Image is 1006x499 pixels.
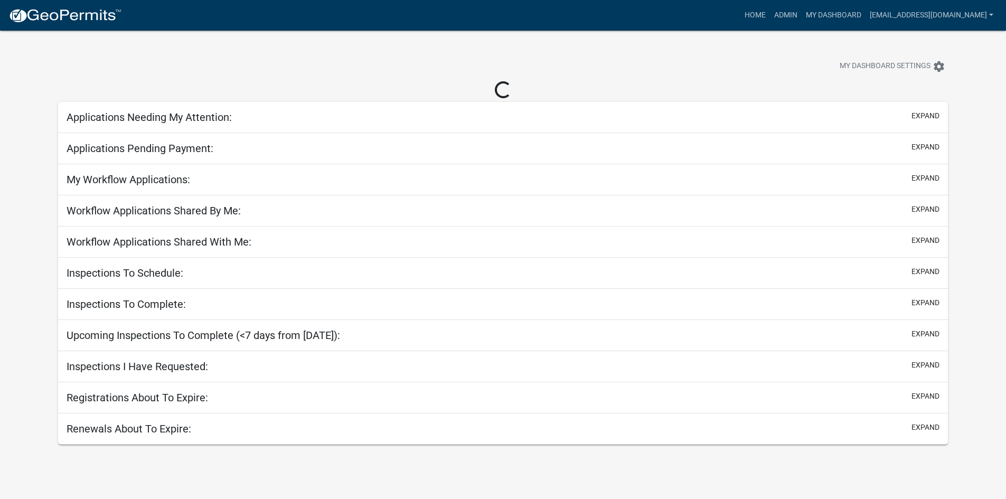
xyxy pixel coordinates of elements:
[67,236,251,248] h5: Workflow Applications Shared With Me:
[67,111,232,124] h5: Applications Needing My Attention:
[866,5,998,25] a: [EMAIL_ADDRESS][DOMAIN_NAME]
[831,56,954,77] button: My Dashboard Settingssettings
[911,328,939,340] button: expand
[67,142,213,155] h5: Applications Pending Payment:
[911,266,939,277] button: expand
[67,298,186,310] h5: Inspections To Complete:
[67,391,208,404] h5: Registrations About To Expire:
[770,5,802,25] a: Admin
[67,360,208,373] h5: Inspections I Have Requested:
[911,204,939,215] button: expand
[911,360,939,371] button: expand
[911,235,939,246] button: expand
[933,60,945,73] i: settings
[840,60,930,73] span: My Dashboard Settings
[911,297,939,308] button: expand
[911,142,939,153] button: expand
[67,422,191,435] h5: Renewals About To Expire:
[911,110,939,121] button: expand
[911,173,939,184] button: expand
[802,5,866,25] a: My Dashboard
[67,267,183,279] h5: Inspections To Schedule:
[67,204,241,217] h5: Workflow Applications Shared By Me:
[740,5,770,25] a: Home
[67,329,340,342] h5: Upcoming Inspections To Complete (<7 days from [DATE]):
[911,391,939,402] button: expand
[911,422,939,433] button: expand
[67,173,190,186] h5: My Workflow Applications:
